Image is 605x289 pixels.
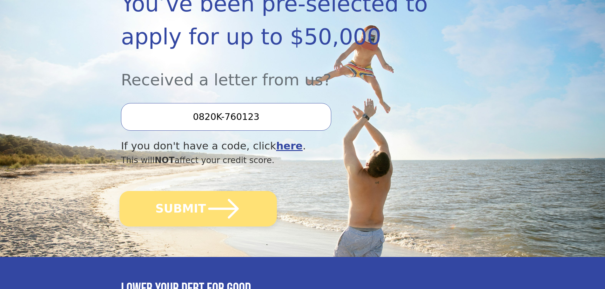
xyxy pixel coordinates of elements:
div: If you don't have a code, click . [121,138,430,154]
span: NOT [155,155,175,165]
a: here [276,140,303,152]
button: SUBMIT [119,191,277,227]
input: Enter your Offer Code: [121,103,331,130]
div: This will affect your credit score. [121,154,430,167]
div: Received a letter from us? [121,53,430,92]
